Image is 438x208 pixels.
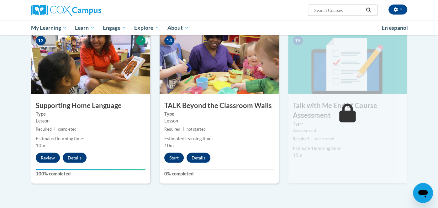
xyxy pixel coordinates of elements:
span: | [183,127,184,132]
a: Explore [130,21,163,35]
span: Required [36,127,52,132]
button: Search [364,7,373,14]
div: Estimated learning time: [164,135,274,142]
a: Cox Campus [31,5,150,16]
span: 15 [293,36,303,45]
img: Cox Campus [31,5,101,16]
button: Details [63,153,87,163]
button: Review [36,153,60,163]
span: not started [187,127,206,132]
span: completed [58,127,77,132]
h3: Talk with Me End of Course Assessment [288,101,407,120]
div: Assessment [293,127,403,134]
span: | [311,137,313,141]
span: 13 [36,36,46,45]
span: En español [382,24,408,31]
button: Start [164,153,184,163]
span: 10m [164,143,174,148]
span: Required [293,137,309,141]
span: Engage [103,24,126,32]
div: Estimated learning time: [293,145,403,152]
div: Lesson [164,117,274,124]
span: My Learning [31,24,67,32]
div: Your progress [36,169,145,170]
label: Type [293,120,403,127]
label: Type [164,111,274,117]
h3: Supporting Home Language [31,101,150,111]
span: 14 [164,36,174,45]
span: Required [164,127,180,132]
a: Engage [99,21,130,35]
a: About [163,21,193,35]
label: Type [36,111,145,117]
label: 0% completed [164,170,274,177]
div: Main menu [22,21,417,35]
span: About [167,24,189,32]
a: En español [377,21,412,34]
span: not started [315,137,334,141]
input: Search Courses [314,7,364,14]
span: 15m [293,153,302,158]
img: Course Image [288,31,407,94]
a: My Learning [27,21,71,35]
span: Explore [134,24,159,32]
button: Account Settings [388,5,407,15]
span: 10m [36,143,45,148]
label: 100% completed [36,170,145,177]
span: Learn [75,24,95,32]
div: Lesson [36,117,145,124]
button: Details [187,153,210,163]
img: Course Image [31,31,150,94]
span: | [54,127,55,132]
a: Learn [71,21,99,35]
h3: TALK Beyond the Classroom Walls [160,101,279,111]
div: Estimated learning time: [36,135,145,142]
iframe: Button to launch messaging window [413,183,433,203]
img: Course Image [160,31,279,94]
